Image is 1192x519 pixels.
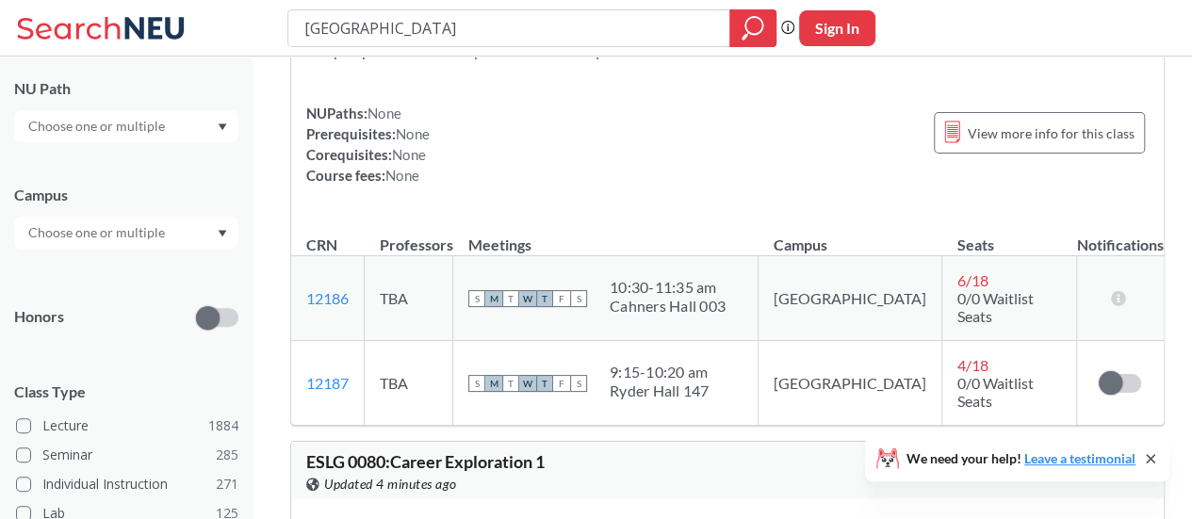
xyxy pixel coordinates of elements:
[729,9,776,47] div: magnifying glass
[392,146,426,163] span: None
[906,452,1135,465] span: We need your help!
[742,15,764,41] svg: magnifying glass
[14,78,238,99] div: NU Path
[218,230,227,237] svg: Dropdown arrow
[610,297,726,316] div: Cahners Hall 003
[218,123,227,131] svg: Dropdown arrow
[610,381,710,400] div: Ryder Hall 147
[324,474,457,495] span: Updated 4 minutes ago
[570,375,587,392] span: S
[14,381,238,402] span: Class Type
[19,115,177,138] input: Choose one or multiple
[1076,216,1164,256] th: Notifications
[468,375,485,392] span: S
[16,443,238,467] label: Seminar
[306,289,349,307] a: 12186
[396,125,430,142] span: None
[19,221,177,244] input: Choose one or multiple
[957,356,988,374] span: 4 / 18
[968,122,1135,145] span: View more info for this class
[957,271,988,289] span: 6 / 18
[536,290,553,307] span: T
[759,341,942,426] td: [GEOGRAPHIC_DATA]
[610,278,726,297] div: 10:30 - 11:35 am
[16,414,238,438] label: Lecture
[759,256,942,341] td: [GEOGRAPHIC_DATA]
[553,375,570,392] span: F
[502,290,519,307] span: T
[799,10,875,46] button: Sign In
[216,474,238,495] span: 271
[14,185,238,205] div: Campus
[453,216,759,256] th: Meetings
[385,167,419,184] span: None
[14,217,238,249] div: Dropdown arrow
[942,216,1077,256] th: Seats
[553,290,570,307] span: F
[365,341,453,426] td: TBA
[759,216,942,256] th: Campus
[485,290,502,307] span: M
[306,235,337,255] div: CRN
[302,12,716,44] input: Class, professor, course number, "phrase"
[216,445,238,465] span: 285
[208,415,238,436] span: 1884
[502,375,519,392] span: T
[485,375,502,392] span: M
[536,375,553,392] span: T
[16,472,238,496] label: Individual Instruction
[306,451,545,472] span: ESLG 0080 : Career Exploration 1
[367,105,401,122] span: None
[519,290,536,307] span: W
[519,375,536,392] span: W
[610,363,710,381] div: 9:15 - 10:20 am
[957,374,1034,410] span: 0/0 Waitlist Seats
[365,256,453,341] td: TBA
[14,306,64,328] p: Honors
[468,290,485,307] span: S
[14,110,238,142] div: Dropdown arrow
[957,289,1034,325] span: 0/0 Waitlist Seats
[306,374,349,392] a: 12187
[365,216,453,256] th: Professors
[306,103,430,186] div: NUPaths: Prerequisites: Corequisites: Course fees:
[1024,450,1135,466] a: Leave a testimonial
[570,290,587,307] span: S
